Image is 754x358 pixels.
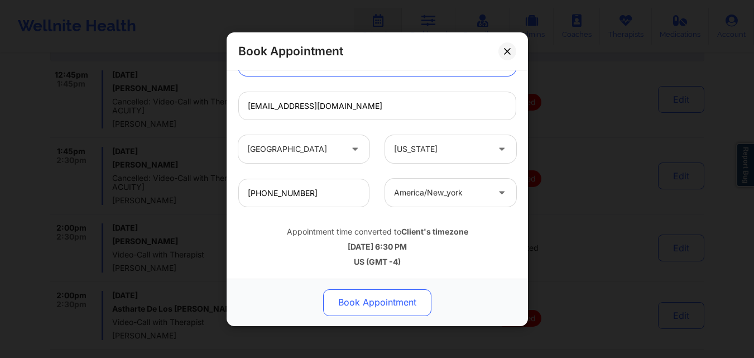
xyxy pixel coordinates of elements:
h2: Book Appointment [238,44,343,59]
div: america/new_york [394,179,488,207]
input: Patient's Email [238,92,516,120]
div: [GEOGRAPHIC_DATA] [247,135,342,163]
button: Book Appointment [323,289,431,316]
div: US (GMT -4) [238,256,516,267]
div: Appointment time converted to [238,226,516,237]
div: [US_STATE] [394,135,488,163]
b: Client's timezone [401,227,468,236]
input: Patient's Phone Number [238,179,369,207]
div: [PERSON_NAME] [247,48,477,76]
div: [DATE] 6:30 PM [238,241,516,252]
